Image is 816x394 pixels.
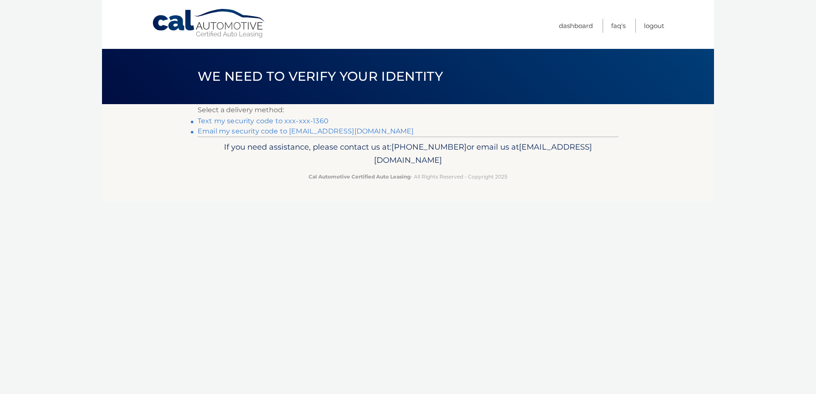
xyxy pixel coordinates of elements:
span: [PHONE_NUMBER] [391,142,467,152]
a: FAQ's [611,19,626,33]
a: Text my security code to xxx-xxx-1360 [198,117,329,125]
p: Select a delivery method: [198,104,618,116]
p: - All Rights Reserved - Copyright 2025 [203,172,613,181]
a: Dashboard [559,19,593,33]
a: Cal Automotive [152,9,266,39]
p: If you need assistance, please contact us at: or email us at [203,140,613,167]
span: We need to verify your identity [198,68,443,84]
strong: Cal Automotive Certified Auto Leasing [309,173,411,180]
a: Logout [644,19,664,33]
a: Email my security code to [EMAIL_ADDRESS][DOMAIN_NAME] [198,127,414,135]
